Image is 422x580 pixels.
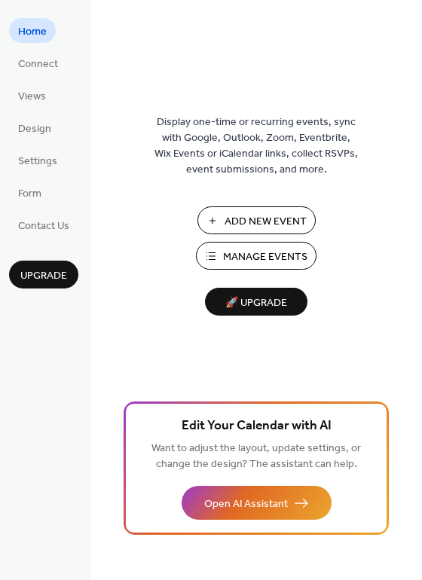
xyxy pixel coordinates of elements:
[223,249,307,265] span: Manage Events
[9,50,67,75] a: Connect
[225,214,307,230] span: Add New Event
[18,89,46,105] span: Views
[18,218,69,234] span: Contact Us
[154,114,358,178] span: Display one-time or recurring events, sync with Google, Outlook, Zoom, Eventbrite, Wix Events or ...
[196,242,316,270] button: Manage Events
[151,438,361,475] span: Want to adjust the layout, update settings, or change the design? The assistant can help.
[9,83,55,108] a: Views
[18,154,57,169] span: Settings
[182,486,332,520] button: Open AI Assistant
[204,496,288,512] span: Open AI Assistant
[18,121,51,137] span: Design
[9,212,78,237] a: Contact Us
[205,288,307,316] button: 🚀 Upgrade
[9,148,66,172] a: Settings
[18,186,41,202] span: Form
[182,416,332,437] span: Edit Your Calendar with AI
[197,206,316,234] button: Add New Event
[9,18,56,43] a: Home
[9,261,78,288] button: Upgrade
[9,115,60,140] a: Design
[9,180,50,205] a: Form
[18,24,47,40] span: Home
[214,293,298,313] span: 🚀 Upgrade
[20,268,67,284] span: Upgrade
[18,56,58,72] span: Connect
